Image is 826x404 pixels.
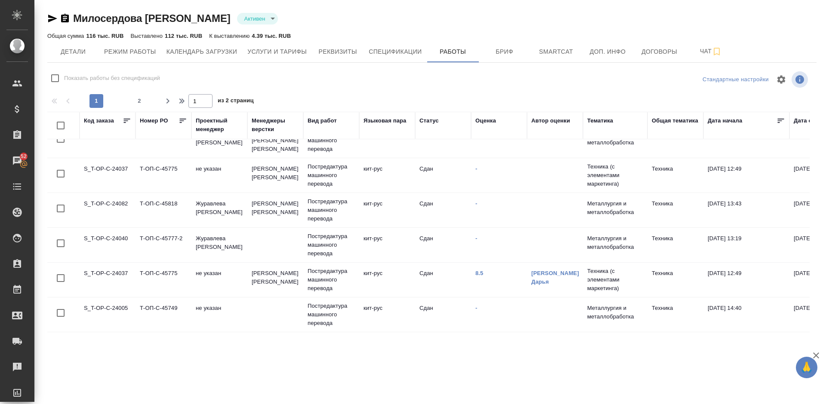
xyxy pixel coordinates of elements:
[196,116,243,134] div: Проектный менеджер
[703,195,789,225] td: [DATE] 13:43
[703,160,789,190] td: [DATE] 12:49
[475,165,477,172] a: -
[587,116,613,125] div: Тематика
[536,46,577,57] span: Smartcat
[133,94,146,108] button: 2
[317,46,358,57] span: Реквизиты
[308,116,337,125] div: Вид работ
[475,305,477,311] a: -
[165,33,202,39] p: 112 тыс. RUB
[703,125,789,156] td: [DATE] 17:59
[136,195,191,225] td: Т-ОП-С-45818
[247,265,303,295] td: [PERSON_NAME] [PERSON_NAME]
[60,13,70,24] button: Скопировать ссылку
[104,46,156,57] span: Режим работы
[218,95,254,108] span: из 2 страниц
[47,13,58,24] button: Скопировать ссылку для ЯМессенджера
[2,150,32,171] a: 52
[415,125,471,156] td: Сдан
[639,46,680,57] span: Договоры
[799,358,814,376] span: 🙏
[475,270,484,276] a: 8.5
[80,195,136,225] td: S_T-OP-C-24082
[209,33,252,39] p: К выставлению
[52,46,94,57] span: Детали
[359,265,415,295] td: кит-рус
[690,46,732,57] span: Чат
[247,160,303,190] td: [PERSON_NAME] [PERSON_NAME]
[647,160,703,190] td: Техника
[191,160,247,190] td: не указан
[136,334,191,364] td: Т-ОП-С-45747
[136,230,191,260] td: Т-ОП-С-45777-2
[52,234,70,252] span: Toggle Row Selected
[369,46,422,57] span: Спецификации
[359,160,415,190] td: кит-рус
[252,116,299,134] div: Менеджеры верстки
[415,230,471,260] td: Сдан
[308,302,355,327] p: Постредактура машинного перевода
[52,199,70,217] span: Toggle Row Selected
[647,125,703,156] td: Техника
[531,270,579,285] a: [PERSON_NAME] Дарья
[133,97,146,105] span: 2
[80,300,136,330] td: S_T-OP-C-24005
[415,160,471,190] td: Сдан
[364,116,407,125] div: Языковая пара
[587,304,643,321] p: Металлургия и металлобработка
[359,230,415,260] td: кит-рус
[587,162,643,188] p: Техника (с элементами маркетинга)
[52,269,70,287] span: Toggle Row Selected
[359,125,415,156] td: кит-рус
[647,300,703,330] td: Техника
[191,125,247,156] td: Журавлева [PERSON_NAME]
[136,160,191,190] td: Т-ОП-С-45775
[647,334,703,364] td: Техника
[73,12,230,24] a: Милосердова [PERSON_NAME]
[241,15,268,22] button: Активен
[794,116,825,125] div: Дата сдачи
[131,33,165,39] p: Выставлено
[136,265,191,295] td: Т-ОП-С-45775
[47,33,86,39] p: Общая сумма
[247,123,303,158] td: [PERSON_NAME], [PERSON_NAME] [PERSON_NAME]
[52,165,70,183] span: Toggle Row Selected
[191,300,247,330] td: не указан
[587,199,643,217] p: Металлургия и металлобработка
[166,46,237,57] span: Календарь загрузки
[15,152,32,161] span: 52
[308,197,355,223] p: Постредактура машинного перевода
[703,300,789,330] td: [DATE] 14:40
[796,357,817,378] button: 🙏
[136,125,191,156] td: Т-ОП-С-45833
[531,116,570,125] div: Автор оценки
[80,265,136,295] td: S_T-OP-C-24037
[415,334,471,364] td: Сдан
[80,125,136,156] td: S_T-OP-C-24092
[484,46,525,57] span: Бриф
[415,300,471,330] td: Сдан
[647,230,703,260] td: Техника
[587,46,629,57] span: Доп. инфо
[652,116,698,125] div: Общая тематика
[587,267,643,293] p: Техника (с элементами маркетинга)
[415,195,471,225] td: Сдан
[191,230,247,260] td: Журавлева [PERSON_NAME]
[191,195,247,225] td: Журавлева [PERSON_NAME]
[419,116,439,125] div: Статус
[359,300,415,330] td: кит-рус
[703,334,789,364] td: [DATE] 14:03
[86,33,123,39] p: 116 тыс. RUB
[80,230,136,260] td: S_T-OP-C-24040
[432,46,474,57] span: Работы
[84,116,114,125] div: Код заказа
[359,334,415,364] td: кит-рус
[475,116,496,125] div: Оценка
[140,116,168,125] div: Номер PO
[247,195,303,225] td: [PERSON_NAME] [PERSON_NAME]
[703,230,789,260] td: [DATE] 13:19
[308,128,355,153] p: Постредактура машинного перевода
[771,69,792,90] span: Настроить таблицу
[708,116,742,125] div: Дата начала
[712,46,722,57] svg: Подписаться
